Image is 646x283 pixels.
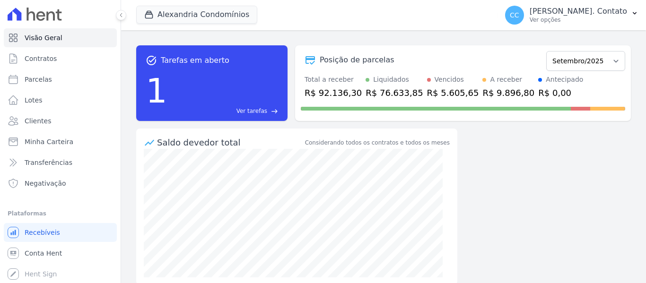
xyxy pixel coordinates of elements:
[305,86,362,99] div: R$ 92.136,30
[373,75,409,85] div: Liquidados
[25,75,52,84] span: Parcelas
[4,132,117,151] a: Minha Carteira
[305,75,362,85] div: Total a receber
[435,75,464,85] div: Vencidos
[25,137,73,146] span: Minha Carteira
[4,223,117,242] a: Recebíveis
[25,249,62,258] span: Conta Hent
[510,12,519,18] span: CC
[4,28,117,47] a: Visão Geral
[271,108,278,115] span: east
[305,138,450,147] div: Considerando todos os contratos e todos os meses
[157,136,303,149] div: Saldo devedor total
[236,107,267,115] span: Ver tarefas
[161,55,229,66] span: Tarefas em aberto
[171,107,278,115] a: Ver tarefas east
[320,54,394,66] div: Posição de parcelas
[366,86,423,99] div: R$ 76.633,85
[4,153,117,172] a: Transferências
[490,75,522,85] div: A receber
[4,174,117,193] a: Negativação
[25,116,51,126] span: Clientes
[4,91,117,110] a: Lotes
[8,208,113,219] div: Plataformas
[136,6,257,24] button: Alexandria Condomínios
[530,7,627,16] p: [PERSON_NAME]. Contato
[530,16,627,24] p: Ver opções
[4,111,117,130] a: Clientes
[25,179,66,188] span: Negativação
[482,86,534,99] div: R$ 9.896,80
[538,86,583,99] div: R$ 0,00
[25,158,72,167] span: Transferências
[4,70,117,89] a: Parcelas
[25,228,60,237] span: Recebíveis
[4,49,117,68] a: Contratos
[4,244,117,263] a: Conta Hent
[546,75,583,85] div: Antecipado
[146,55,157,66] span: task_alt
[427,86,479,99] div: R$ 5.605,65
[25,95,43,105] span: Lotes
[498,2,646,28] button: CC [PERSON_NAME]. Contato Ver opções
[146,66,167,115] div: 1
[25,54,57,63] span: Contratos
[25,33,62,43] span: Visão Geral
